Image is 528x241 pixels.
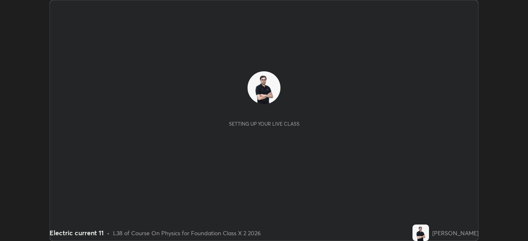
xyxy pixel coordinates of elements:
img: b499b2d2288d465e9a261f82da0a8523.jpg [247,71,280,104]
div: L38 of Course On Physics for Foundation Class X 2 2026 [113,229,261,237]
div: Electric current 11 [49,228,104,238]
div: Setting up your live class [229,121,299,127]
div: • [107,229,110,237]
img: b499b2d2288d465e9a261f82da0a8523.jpg [412,225,429,241]
div: [PERSON_NAME] [432,229,478,237]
